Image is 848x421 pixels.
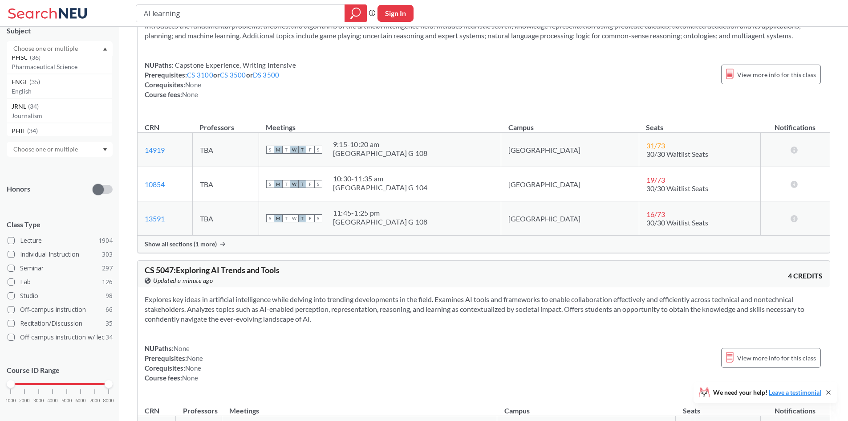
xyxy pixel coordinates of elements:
[102,263,113,273] span: 297
[105,291,113,301] span: 98
[646,150,708,158] span: 30/30 Waitlist Seats
[8,331,113,343] label: Off-campus instruction w/ lec
[47,398,58,403] span: 4000
[145,60,296,99] div: NUPaths: Prerequisites: or or Corequisites: Course fees:
[282,180,290,188] span: T
[760,397,829,416] th: Notifications
[314,214,322,222] span: S
[174,344,190,352] span: None
[28,102,39,110] span: ( 34 )
[5,398,16,403] span: 1000
[105,305,113,315] span: 66
[266,214,274,222] span: S
[12,62,112,71] p: Pharmaceutical Science
[333,208,428,217] div: 11:45 - 1:25 pm
[298,146,306,154] span: T
[333,140,428,149] div: 9:15 - 10:20 am
[75,398,86,403] span: 6000
[176,397,222,416] th: Professors
[290,214,298,222] span: W
[306,146,314,154] span: F
[12,111,112,120] p: Journalism
[105,319,113,328] span: 35
[314,146,322,154] span: S
[333,217,428,226] div: [GEOGRAPHIC_DATA] G 108
[377,5,414,22] button: Sign In
[187,354,203,362] span: None
[185,81,201,89] span: None
[8,276,113,288] label: Lab
[182,374,198,382] span: None
[306,214,314,222] span: F
[30,53,41,61] span: ( 36 )
[8,318,113,329] label: Recitation/Discussion
[143,6,338,21] input: Class, professor, course number, "phrase"
[497,397,676,416] th: Campus
[8,304,113,315] label: Off-campus instruction
[737,69,816,80] span: View more info for this class
[145,343,203,383] div: NUPaths: Prerequisites: Corequisites: Course fees:
[274,146,282,154] span: M
[333,183,428,192] div: [GEOGRAPHIC_DATA] G 104
[145,294,823,324] section: Explores key ideas in artificial intelligence while delving into trending developments in the fie...
[27,127,38,135] span: ( 34 )
[7,41,113,56] div: Dropdown arrowPHTH(38)Public HealthPOLS(38)Political SciencePT(38)Physical TherapyPHSC(36)Pharmac...
[290,180,298,188] span: W
[153,276,213,286] span: Updated a minute ago
[12,53,30,62] span: PHSC
[501,201,639,236] td: [GEOGRAPHIC_DATA]
[501,114,639,133] th: Campus
[8,249,113,260] label: Individual Instruction
[282,146,290,154] span: T
[333,174,428,183] div: 10:30 - 11:35 am
[8,290,113,302] label: Studio
[8,235,113,246] label: Lecture
[145,123,159,132] div: CRN
[8,262,113,274] label: Seminar
[192,167,259,201] td: TBA
[259,114,501,133] th: Meetings
[220,71,246,79] a: CS 3500
[282,214,290,222] span: T
[646,218,708,227] span: 30/30 Waitlist Seats
[788,271,823,281] span: 4 CREDITS
[174,61,296,69] span: Capstone Experience, Writing Intensive
[7,365,113,376] p: Course ID Range
[145,406,159,416] div: CRN
[314,180,322,188] span: S
[501,133,639,167] td: [GEOGRAPHIC_DATA]
[33,398,44,403] span: 3000
[333,149,428,158] div: [GEOGRAPHIC_DATA] G 108
[192,201,259,236] td: TBA
[12,136,112,145] p: Philosophy
[103,398,114,403] span: 8000
[9,43,84,54] input: Choose one or multiple
[274,180,282,188] span: M
[676,397,760,416] th: Seats
[192,114,259,133] th: Professors
[253,71,280,79] a: DS 3500
[103,148,107,151] svg: Dropdown arrow
[7,26,113,36] div: Subject
[12,102,28,111] span: JRNL
[350,7,361,20] svg: magnifying glass
[145,146,165,154] a: 14919
[103,47,107,51] svg: Dropdown arrow
[769,388,821,396] a: Leave a testimonial
[737,352,816,364] span: View more info for this class
[98,236,113,245] span: 1904
[145,240,217,248] span: Show all sections (1 more)
[639,114,760,133] th: Seats
[89,398,100,403] span: 7000
[182,90,198,98] span: None
[298,214,306,222] span: T
[145,21,823,41] section: Introduces the fundamental problems, theories, and algorithms of the artificial intelligence fiel...
[102,277,113,287] span: 126
[266,180,274,188] span: S
[145,180,165,188] a: 10854
[7,184,30,194] p: Honors
[266,146,274,154] span: S
[145,265,280,275] span: CS 5047 : Exploring AI Trends and Tools
[646,184,708,192] span: 30/30 Waitlist Seats
[713,389,821,396] span: We need your help!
